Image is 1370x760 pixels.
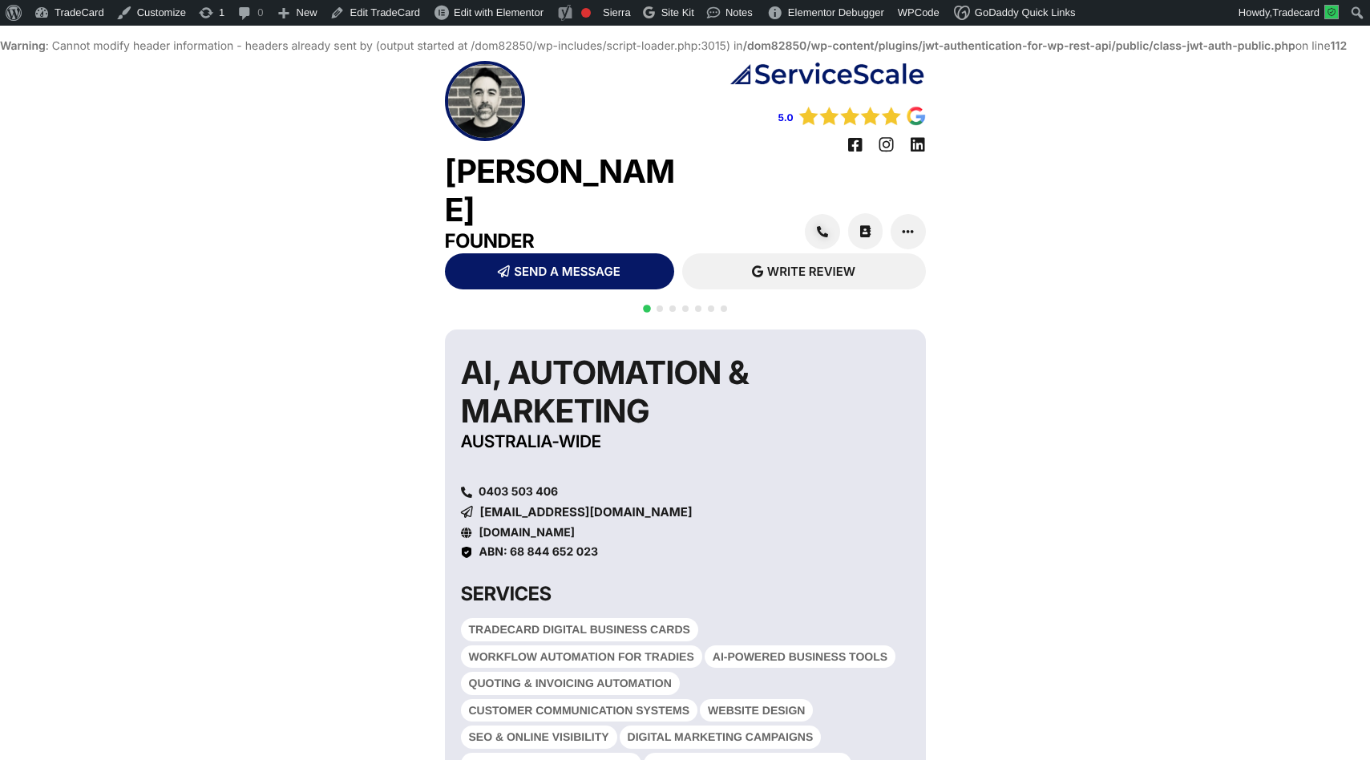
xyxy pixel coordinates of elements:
span: Go to slide 5 [695,305,701,312]
span: Go to slide 7 [721,305,727,312]
div: Quoting & Invoicing Automation [461,672,680,695]
span: ABN: 68 844 652 023 [479,545,599,559]
h2: AI, Automation & Marketing [461,354,874,431]
span: Tradecard [1272,6,1319,18]
a: 5.0 [778,111,794,123]
span: [EMAIL_ADDRESS][DOMAIN_NAME] [480,506,693,518]
div: AI-Powered Business Tools [705,645,895,669]
a: 0403 503 406 [461,487,910,498]
div: TradeCard Digital Business Cards [461,618,698,641]
div: SEO & Online Visibility [461,726,617,749]
span: WRITE REVIEW [767,265,855,277]
span: 0403 503 406 [475,487,558,498]
a: SEND A MESSAGE [445,253,674,289]
div: Focus keyphrase not set [581,8,591,18]
span: Site Kit [661,6,694,18]
h3: Founder [445,229,685,253]
span: Go to slide 4 [682,305,689,312]
span: Go to slide 1 [643,305,651,313]
b: /dom82850/wp-content/plugins/jwt-authentication-for-wp-rest-api/public/class-jwt-auth-public.php [743,39,1295,53]
div: Workflow Automation for Tradies [461,645,702,669]
div: Customer Communication Systems [461,699,698,722]
span: Go to slide 2 [657,305,663,312]
a: servicescale.com.au [461,528,472,539]
span: Go to slide 6 [708,305,714,312]
div: Website Design [700,699,813,722]
a: [DOMAIN_NAME] [479,526,576,540]
div: Digital Marketing Campaigns [620,726,822,749]
a: WRITE REVIEW [682,253,926,289]
h4: Australia-wide [461,431,874,455]
span: SEND A MESSAGE [514,265,620,277]
b: 112 [1331,39,1348,53]
h3: SERVICES [461,582,717,606]
h2: [PERSON_NAME] [445,152,685,229]
span: Go to slide 3 [669,305,676,312]
span: Edit with Elementor [454,6,544,18]
a: [EMAIL_ADDRESS][DOMAIN_NAME] [461,506,693,518]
